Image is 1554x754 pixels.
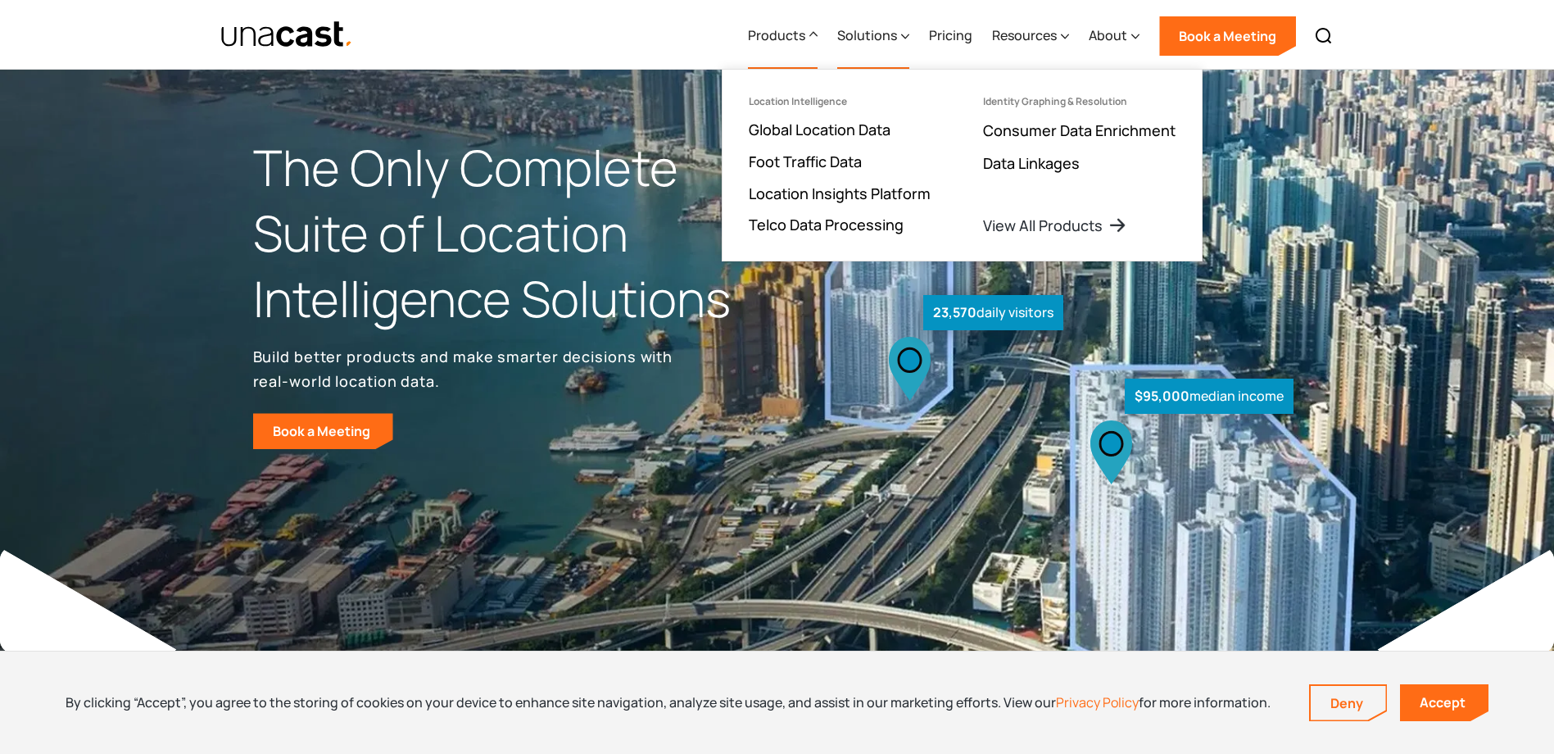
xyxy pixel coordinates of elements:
div: Products [748,25,805,45]
p: Build better products and make smarter decisions with real-world location data. [253,344,679,393]
div: Identity Graphing & Resolution [983,96,1127,107]
a: home [220,20,354,49]
div: By clicking “Accept”, you agree to the storing of cookies on your device to enhance site navigati... [66,693,1271,711]
div: Products [748,2,818,70]
a: Location Insights Platform [749,184,931,203]
strong: 23,570 [933,303,976,321]
div: Resources [992,2,1069,70]
a: Global Location Data [749,120,890,139]
a: Book a Meeting [253,413,393,449]
a: Telco Data Processing [749,215,904,234]
img: Unacast text logo [220,20,354,49]
div: About [1089,2,1139,70]
div: Solutions [837,2,909,70]
h1: The Only Complete Suite of Location Intelligence Solutions [253,135,777,331]
a: Data Linkages [983,153,1080,173]
a: Book a Meeting [1159,16,1296,56]
strong: $95,000 [1135,387,1189,405]
div: Resources [992,25,1057,45]
img: Search icon [1314,26,1334,46]
div: Location Intelligence [749,96,847,107]
a: Privacy Policy [1056,693,1139,711]
nav: Products [722,69,1203,261]
a: Consumer Data Enrichment [983,120,1176,140]
a: Foot Traffic Data [749,152,862,171]
div: daily visitors [923,295,1063,330]
a: Deny [1311,686,1386,720]
a: View All Products [983,216,1127,235]
div: About [1089,25,1127,45]
a: Pricing [929,2,972,70]
a: Accept [1400,684,1488,721]
div: Solutions [837,25,897,45]
div: median income [1125,379,1293,414]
